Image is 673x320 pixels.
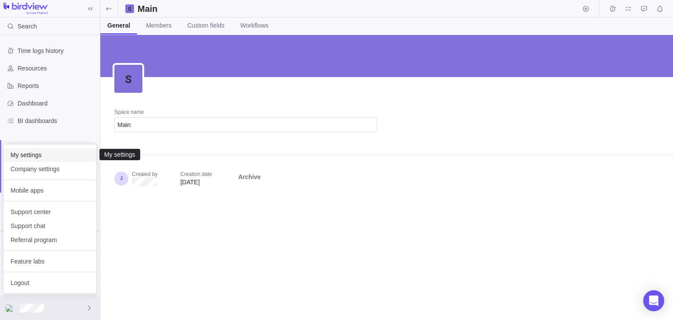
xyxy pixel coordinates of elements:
[4,183,96,197] a: Mobile apps
[11,207,89,216] span: Support center
[11,151,89,159] span: My settings
[4,276,96,290] a: Logout
[11,165,89,173] span: Company settings
[4,148,96,162] a: My settings
[11,222,89,230] span: Support chat
[4,205,96,219] a: Support center
[103,151,136,158] div: My settings
[4,233,96,247] a: Referral program
[4,162,96,176] a: Company settings
[5,303,16,313] div: Jagadesh
[11,257,89,266] span: Feature labs
[5,305,16,312] img: Show
[4,219,96,233] a: Support chat
[11,236,89,244] span: Referral program
[11,278,89,287] span: Logout
[11,186,89,195] span: Mobile apps
[4,254,96,268] a: Feature labs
